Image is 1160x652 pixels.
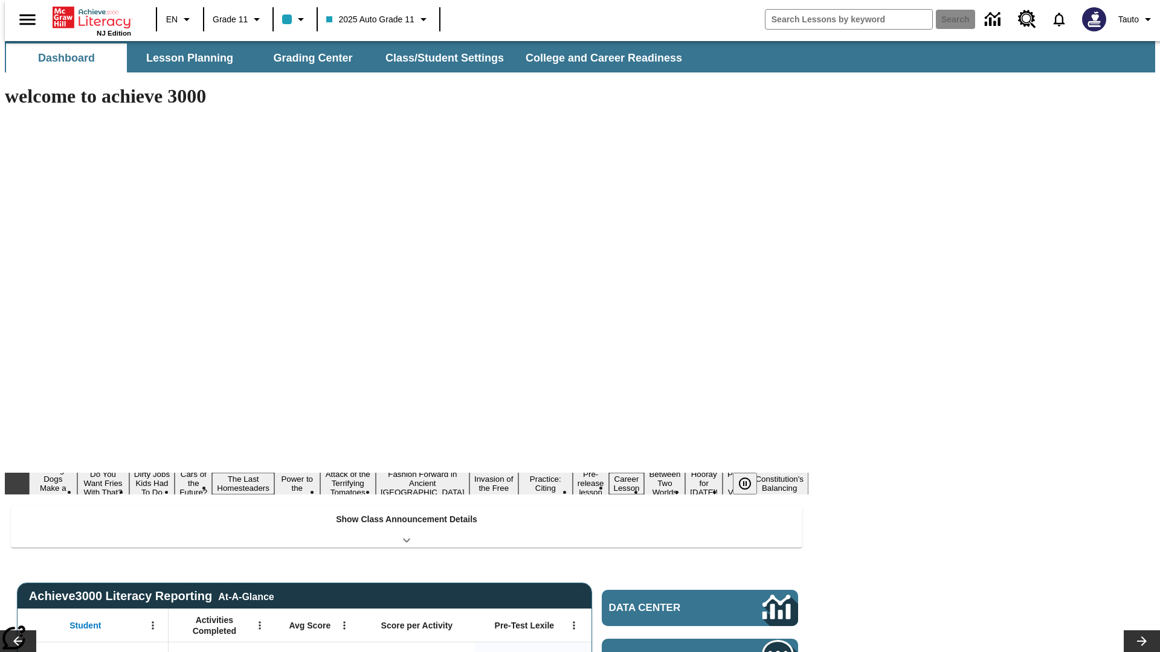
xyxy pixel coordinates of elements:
button: Slide 1 Diving Dogs Make a Splash [29,464,77,503]
span: Avg Score [289,620,330,631]
button: Slide 6 Solar Power to the People [274,464,320,503]
a: Data Center [602,590,798,626]
span: Student [69,620,101,631]
input: search field [765,10,932,29]
a: Resource Center, Will open in new tab [1011,3,1043,36]
button: Dashboard [6,43,127,72]
span: Achieve3000 Literacy Reporting [29,589,274,603]
img: Avatar [1082,7,1106,31]
a: Data Center [978,3,1011,36]
span: Grade 11 [213,13,248,26]
span: Data Center [609,602,722,614]
button: Slide 12 Career Lesson [609,473,645,494]
button: Slide 10 Mixed Practice: Citing Evidence [518,464,573,503]
button: Slide 14 Hooray for Constitution Day! [685,468,723,499]
button: Slide 9 The Invasion of the Free CD [469,464,518,503]
button: Slide 5 The Last Homesteaders [212,473,274,494]
button: Pause [733,473,757,494]
button: Profile/Settings [1113,8,1160,30]
button: Slide 11 Pre-release lesson [573,468,609,499]
button: Language: EN, Select a language [161,8,199,30]
button: Open Menu [251,616,269,634]
button: Lesson carousel, Next [1124,630,1160,652]
button: Slide 4 Cars of the Future? [175,468,212,499]
a: Notifications [1043,4,1075,35]
h1: welcome to achieve 3000 [5,85,808,107]
p: Show Class Announcement Details [336,513,477,526]
button: Open Menu [335,616,353,634]
button: Class color is light blue. Change class color [277,8,313,30]
button: Slide 16 The Constitution's Balancing Act [750,464,808,503]
button: Slide 3 Dirty Jobs Kids Had To Do [129,468,175,499]
button: Class: 2025 Auto Grade 11, Select your class [321,8,435,30]
span: EN [166,13,178,26]
button: Lesson Planning [129,43,250,72]
span: Activities Completed [175,615,254,636]
button: Select a new avatar [1075,4,1113,35]
button: Grading Center [253,43,373,72]
div: SubNavbar [5,41,1155,72]
button: Class/Student Settings [376,43,514,72]
button: Open Menu [565,616,583,634]
div: Home [53,4,131,37]
span: Score per Activity [381,620,453,631]
button: Grade: Grade 11, Select a grade [208,8,269,30]
span: NJ Edition [97,30,131,37]
button: Slide 7 Attack of the Terrifying Tomatoes [320,468,376,499]
div: Show Class Announcement Details [11,506,802,548]
span: Tauto [1118,13,1139,26]
div: Pause [733,473,769,494]
button: Slide 15 Point of View [723,468,750,499]
button: College and Career Readiness [516,43,692,72]
button: Slide 8 Fashion Forward in Ancient Rome [376,468,469,499]
button: Slide 13 Between Two Worlds [644,468,685,499]
a: Home [53,5,131,30]
span: Pre-Test Lexile [495,620,555,631]
div: At-A-Glance [218,589,274,602]
span: 2025 Auto Grade 11 [326,13,414,26]
div: SubNavbar [5,43,693,72]
button: Slide 2 Do You Want Fries With That? [77,468,129,499]
button: Open side menu [10,2,45,37]
button: Open Menu [144,616,162,634]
